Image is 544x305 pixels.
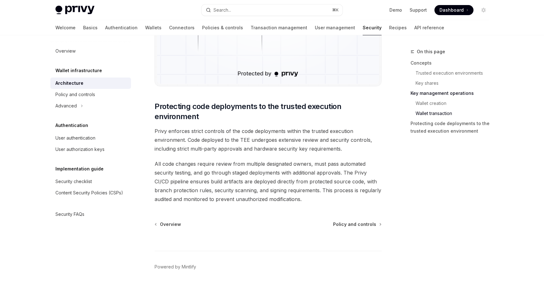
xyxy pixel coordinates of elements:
a: Key management operations [411,88,494,98]
a: Demo [389,7,402,13]
a: User authorization keys [50,144,131,155]
a: Support [410,7,427,13]
a: User management [315,20,355,35]
a: Protecting code deployments to the trusted execution environment [411,118,494,136]
span: Policy and controls [333,221,376,227]
a: Welcome [55,20,76,35]
div: Overview [55,47,76,55]
a: Key shares [416,78,494,88]
h5: Authentication [55,122,88,129]
a: Security FAQs [50,209,131,220]
span: Protecting code deployments to the trusted execution environment [155,101,382,122]
div: Security checklist [55,178,92,185]
a: Dashboard [434,5,473,15]
a: Trusted execution environments [416,68,494,78]
button: Toggle dark mode [479,5,489,15]
a: Security [363,20,382,35]
a: User authentication [50,132,131,144]
span: All code changes require review from multiple designated owners, must pass automated security tes... [155,159,382,204]
button: Search...⌘K [201,4,343,16]
span: Overview [160,221,181,227]
a: Architecture [50,78,131,89]
a: Wallet transaction [416,108,494,118]
div: User authentication [55,134,95,142]
div: Advanced [55,102,77,110]
div: Architecture [55,79,83,87]
a: Wallet creation [416,98,494,108]
a: Powered by Mintlify [155,264,196,270]
img: light logo [55,6,94,14]
a: Security checklist [50,176,131,187]
h5: Implementation guide [55,165,104,173]
div: Policy and controls [55,91,95,98]
span: ⌘ K [332,8,339,13]
a: API reference [414,20,444,35]
div: User authorization keys [55,146,105,153]
a: Authentication [105,20,138,35]
a: Overview [155,221,181,227]
div: Search... [213,6,231,14]
a: Transaction management [251,20,307,35]
span: Dashboard [439,7,464,13]
h5: Wallet infrastructure [55,67,102,74]
div: Content Security Policies (CSPs) [55,189,123,197]
a: Recipes [389,20,407,35]
div: Security FAQs [55,210,84,218]
a: Policy and controls [333,221,381,227]
a: Policies & controls [202,20,243,35]
a: Wallets [145,20,161,35]
a: Content Security Policies (CSPs) [50,187,131,199]
span: Privy enforces strict controls of the code deployments within the trusted execution environment. ... [155,127,382,153]
a: Basics [83,20,98,35]
a: Policy and controls [50,89,131,100]
a: Connectors [169,20,195,35]
a: Overview [50,45,131,57]
a: Concepts [411,58,494,68]
span: On this page [417,48,445,55]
